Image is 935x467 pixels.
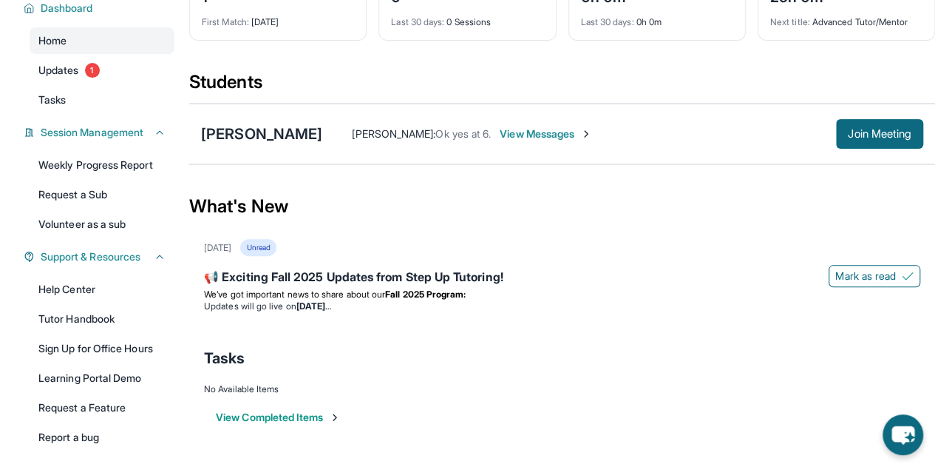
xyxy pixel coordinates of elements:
[500,127,592,141] span: View Messages
[391,7,543,28] div: 0 Sessions
[30,152,174,178] a: Weekly Progress Report
[38,93,66,107] span: Tasks
[204,242,231,254] div: [DATE]
[189,174,935,239] div: What's New
[38,63,79,78] span: Updates
[41,249,140,264] span: Support & Resources
[581,7,733,28] div: 0h 0m
[296,300,331,312] strong: [DATE]
[30,365,174,392] a: Learning Portal Demo
[30,211,174,238] a: Volunteer as a sub
[35,249,166,264] button: Support & Resources
[202,16,249,27] span: First Match :
[435,127,491,140] span: Ok yes at 6.
[829,265,920,287] button: Mark as read
[836,119,923,149] button: Join Meeting
[848,130,911,138] span: Join Meeting
[202,7,354,28] div: [DATE]
[189,70,935,103] div: Students
[30,181,174,208] a: Request a Sub
[385,289,466,300] strong: Fall 2025 Program:
[30,276,174,303] a: Help Center
[352,127,435,140] span: [PERSON_NAME] :
[216,410,341,425] button: View Completed Items
[35,1,166,16] button: Dashboard
[204,268,920,289] div: 📢 Exciting Fall 2025 Updates from Step Up Tutoring!
[391,16,444,27] span: Last 30 days :
[770,16,810,27] span: Next title :
[204,383,920,395] div: No Available Items
[30,335,174,362] a: Sign Up for Office Hours
[35,125,166,140] button: Session Management
[30,394,174,421] a: Request a Feature
[30,306,174,332] a: Tutor Handbook
[41,1,93,16] span: Dashboard
[883,414,923,455] button: chat-button
[204,348,245,369] span: Tasks
[30,87,174,113] a: Tasks
[770,7,922,28] div: Advanced Tutor/Mentor
[30,27,174,54] a: Home
[85,63,100,78] span: 1
[30,424,174,451] a: Report a bug
[835,269,896,283] span: Mark as read
[201,124,322,144] div: [PERSON_NAME]
[30,57,174,84] a: Updates1
[580,128,592,140] img: Chevron-Right
[204,300,920,312] li: Updates will go live on
[240,239,276,256] div: Unread
[581,16,634,27] span: Last 30 days :
[38,33,67,48] span: Home
[204,289,385,300] span: We’ve got important news to share about our
[41,125,143,140] span: Session Management
[902,270,914,282] img: Mark as read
